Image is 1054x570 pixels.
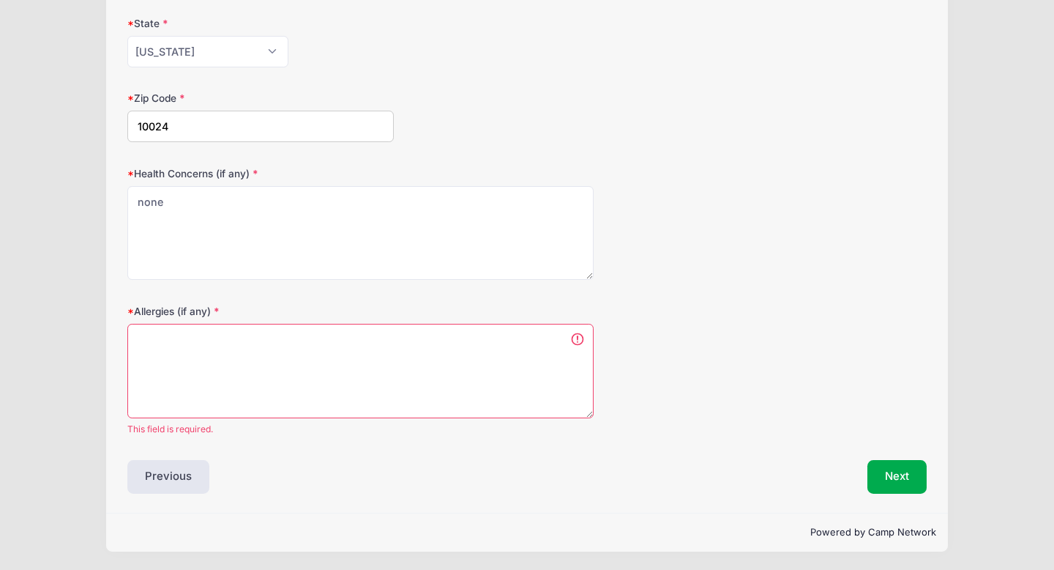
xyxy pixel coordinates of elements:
[127,304,394,319] label: Allergies (if any)
[127,16,394,31] label: State
[127,460,209,494] button: Previous
[118,525,936,540] p: Powered by Camp Network
[127,111,394,142] input: xxxxx
[127,423,594,436] span: This field is required.
[867,460,927,494] button: Next
[127,166,394,181] label: Health Concerns (if any)
[127,91,394,106] label: Zip Code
